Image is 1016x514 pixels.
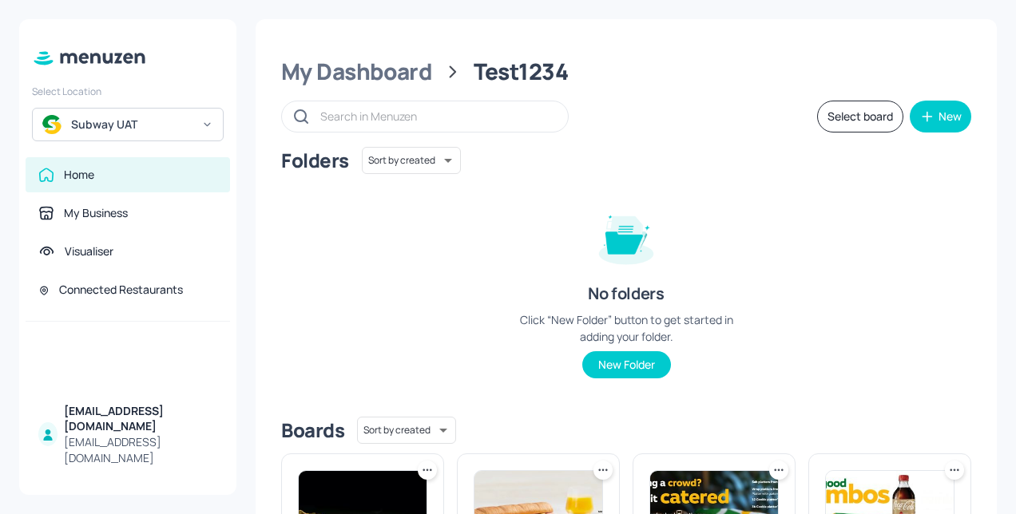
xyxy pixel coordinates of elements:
[281,57,432,86] div: My Dashboard
[59,282,183,298] div: Connected Restaurants
[582,351,671,378] button: New Folder
[64,403,217,435] div: [EMAIL_ADDRESS][DOMAIN_NAME]
[586,196,666,276] img: folder-empty
[64,434,217,466] div: [EMAIL_ADDRESS][DOMAIN_NAME]
[64,205,128,221] div: My Business
[817,101,903,132] button: Select board
[281,148,349,173] div: Folders
[71,117,192,132] div: Subway UAT
[357,414,456,446] div: Sort by created
[64,167,94,183] div: Home
[362,144,461,176] div: Sort by created
[320,105,552,128] input: Search in Menuzen
[65,243,113,259] div: Visualiser
[588,283,664,305] div: No folders
[910,101,971,132] button: New
[474,57,569,86] div: Test1234
[939,111,962,122] div: New
[281,417,344,443] div: Boards
[32,85,224,98] div: Select Location
[42,115,62,134] img: avatar
[506,311,746,345] div: Click “New Folder” button to get started in adding your folder.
